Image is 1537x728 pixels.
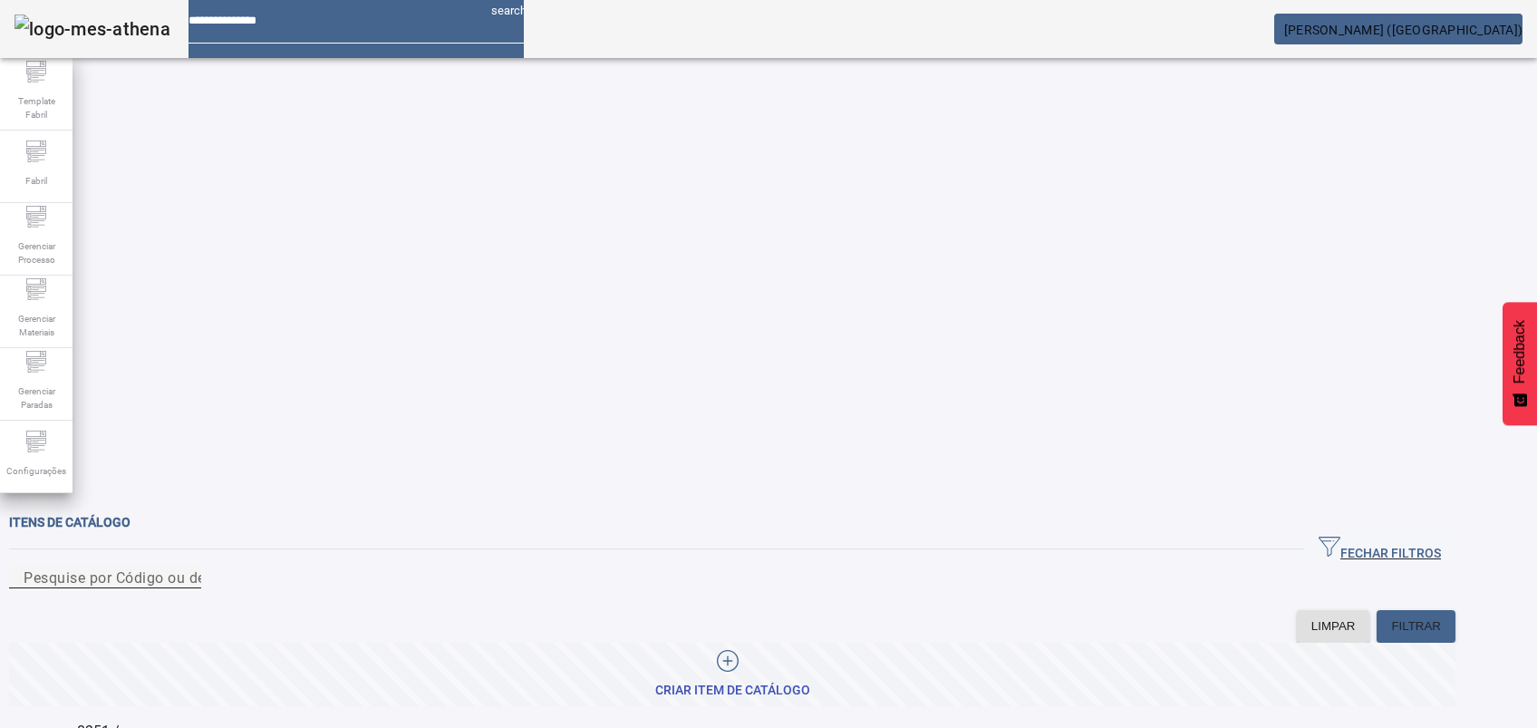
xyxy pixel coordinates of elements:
[20,169,53,193] span: Fabril
[1297,610,1370,643] button: LIMPAR
[1503,302,1537,425] button: Feedback - Mostrar pesquisa
[9,515,130,529] span: Itens de catálogo
[9,234,63,272] span: Gerenciar Processo
[1319,536,1441,563] span: FECHAR FILTROS
[1,459,72,483] span: Configurações
[655,682,810,700] div: CRIAR ITEM DE CATÁLOGO
[1512,320,1528,383] span: Feedback
[24,568,255,586] mat-label: Pesquise por Código ou descrição
[1391,617,1441,636] span: FILTRAR
[1304,533,1455,566] button: FECHAR FILTROS
[1311,617,1356,636] span: LIMPAR
[9,306,63,345] span: Gerenciar Materiais
[1377,610,1455,643] button: FILTRAR
[14,15,170,44] img: logo-mes-athena
[9,89,63,127] span: Template Fabril
[9,379,63,417] span: Gerenciar Paradas
[9,643,1455,706] button: CRIAR ITEM DE CATÁLOGO
[1284,23,1522,37] span: [PERSON_NAME] ([GEOGRAPHIC_DATA])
